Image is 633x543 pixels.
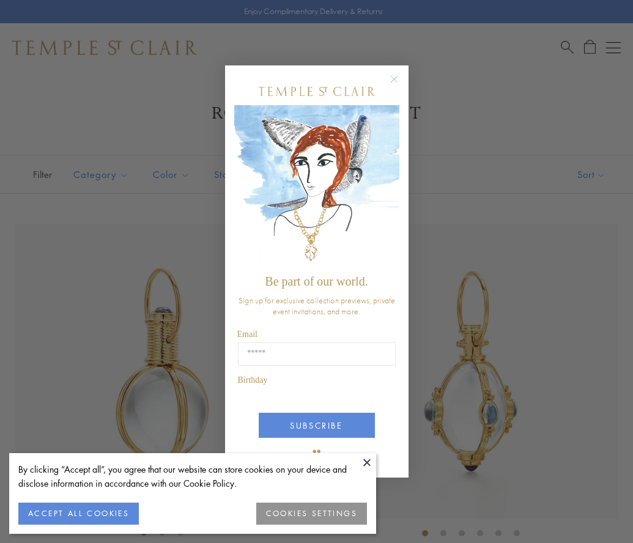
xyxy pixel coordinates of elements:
button: Close dialog [393,78,408,93]
button: ACCEPT ALL COOKIES [18,503,139,525]
span: Email [237,330,257,339]
span: Birthday [238,375,268,385]
div: By clicking “Accept all”, you agree that our website can store cookies on your device and disclos... [18,462,367,490]
span: Be part of our world. [265,275,368,288]
button: COOKIES SETTINGS [256,503,367,525]
span: Sign up for exclusive collection previews, private event invitations, and more. [239,295,395,317]
img: Temple St. Clair [259,87,375,96]
img: c4a9eb12-d91a-4d4a-8ee0-386386f4f338.jpeg [234,105,399,268]
button: SUBSCRIBE [259,413,375,438]
img: TSC [305,441,329,465]
input: Email [238,342,396,366]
